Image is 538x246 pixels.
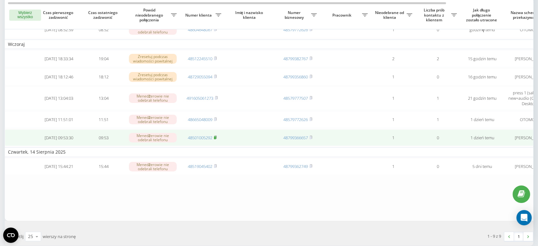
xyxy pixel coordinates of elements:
a: 48799362749 [283,163,308,169]
td: 2 [371,50,415,67]
td: 1 [371,69,415,85]
td: 0 [415,21,460,38]
button: Wybierz wszystko [9,10,41,21]
span: Liczba prób kontaktu z klientem [419,8,451,23]
td: 1 [371,158,415,175]
a: 48665048009 [188,117,212,122]
td: [DATE] 15:44:21 [37,158,81,175]
td: 1 dzień temu [460,111,505,128]
a: 48729055094 [188,74,212,80]
div: 25 [28,233,33,240]
a: 48519045402 [188,163,212,169]
td: 1 [371,87,415,110]
a: 48501005292 [188,135,212,141]
span: Imię i nazwisko klienta [230,10,270,20]
td: 0 [415,158,460,175]
td: 1 [415,111,460,128]
a: 491605061273 [187,95,213,101]
span: Numer biznesowy [279,10,311,20]
div: 1 - 9 z 9 [487,233,501,239]
a: 48512245510 [188,56,212,62]
a: 48579772626 [283,117,308,122]
a: 48579777507 [283,95,308,101]
a: 48579772626 [283,27,308,33]
div: Menedżerowie nie odebrali telefonu [129,115,177,124]
td: 21 godzin temu [460,87,505,110]
td: 15:44 [81,158,126,175]
div: Zresetuj podczas wiadomości powitalnej [129,54,177,63]
td: 0 [415,69,460,85]
td: [DATE] 18:12:46 [37,69,81,85]
div: Open Intercom Messenger [516,210,532,225]
a: 48799366657 [283,135,308,141]
td: 1 [415,87,460,110]
td: 1 [371,21,415,38]
a: 48604648067 [188,27,212,33]
a: 48799382767 [283,56,308,62]
td: 11:51 [81,111,126,128]
td: 16 godzin temu [460,69,505,85]
td: 19:04 [81,50,126,67]
span: Nieodebrane od klienta [374,10,407,20]
td: 1 [371,111,415,128]
td: 2 [415,50,460,67]
td: [DATE] 13:04:03 [37,87,81,110]
button: Open CMP widget [3,228,18,243]
span: Powód nieodebranego połączenia [129,8,171,23]
td: 08:52 [81,21,126,38]
td: 1 [371,129,415,146]
td: 13:04 [81,87,126,110]
span: Czas ostatniego zadzwonić [86,10,121,20]
td: [DATE] 08:52:59 [37,21,81,38]
td: 5 dni temu [460,158,505,175]
div: Menedżerowie nie odebrali telefonu [129,133,177,142]
td: 1 dzień temu [460,129,505,146]
span: Pracownik [323,13,362,18]
a: 48799356860 [283,74,308,80]
td: 15 godzin temu [460,50,505,67]
td: 09:53 [81,129,126,146]
td: [DATE] 09:53:30 [37,129,81,146]
span: Jak długo połączenie zostało utracone [465,8,499,23]
td: 18:12 [81,69,126,85]
td: [DATE] 18:33:34 [37,50,81,67]
span: wierszy na stronę [43,234,76,239]
div: Zresetuj podczas wiadomości powitalnej [129,72,177,82]
td: [DATE] 11:51:01 [37,111,81,128]
a: 1 [514,232,523,241]
div: Menedżerowie nie odebrali telefonu [129,93,177,103]
div: Menedżerowie nie odebrali telefonu [129,162,177,171]
span: Czas pierwszego zadzwonić [42,10,76,20]
span: Numer klienta [183,13,216,18]
td: 0 [415,129,460,146]
td: godzinę temu [460,21,505,38]
div: Menedżerowie nie odebrali telefonu [129,25,177,34]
